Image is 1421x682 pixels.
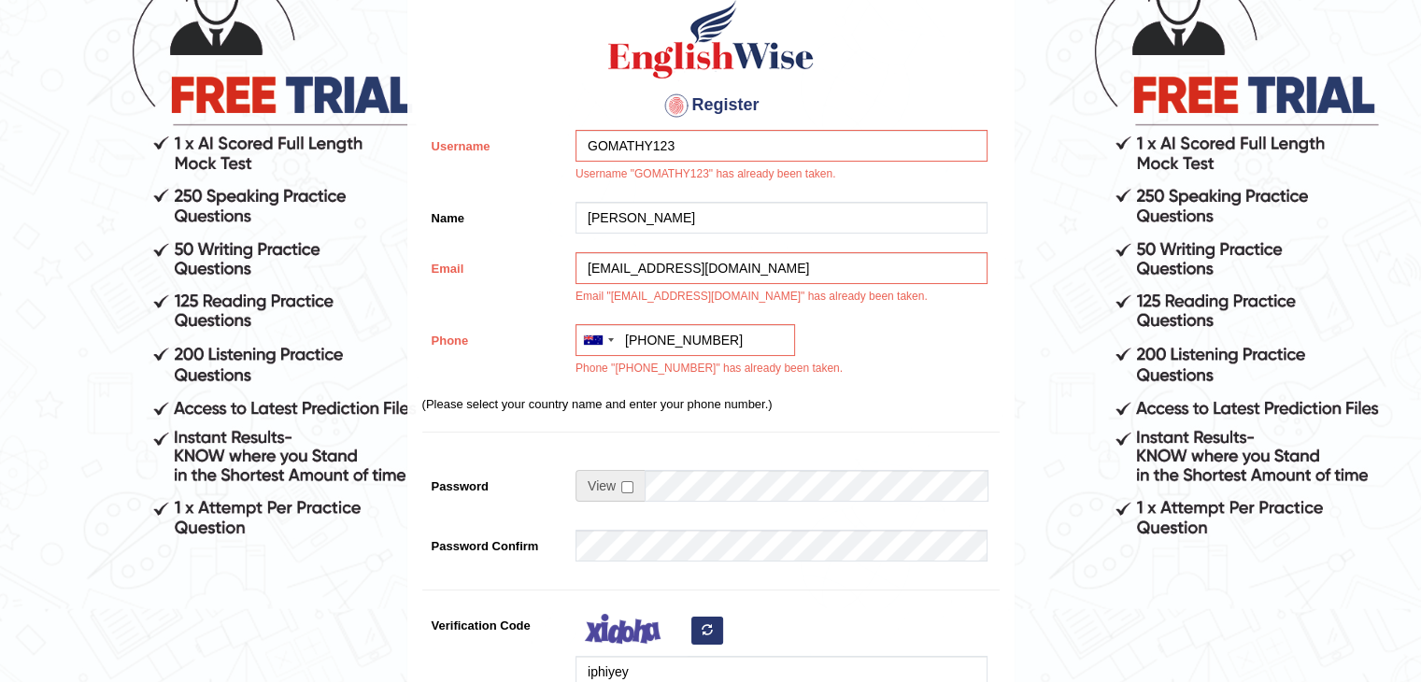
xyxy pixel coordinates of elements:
h4: Register [422,91,1000,121]
p: (Please select your country name and enter your phone number.) [422,395,1000,413]
label: Verification Code [422,609,567,634]
label: Password [422,470,567,495]
label: Username [422,130,567,155]
div: Australia: +61 [576,325,619,355]
label: Name [422,202,567,227]
label: Email [422,252,567,277]
label: Password Confirm [422,530,567,555]
label: Phone [422,324,567,349]
input: +61 412 345 678 [576,324,795,356]
input: Show/Hide Password [621,481,633,493]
